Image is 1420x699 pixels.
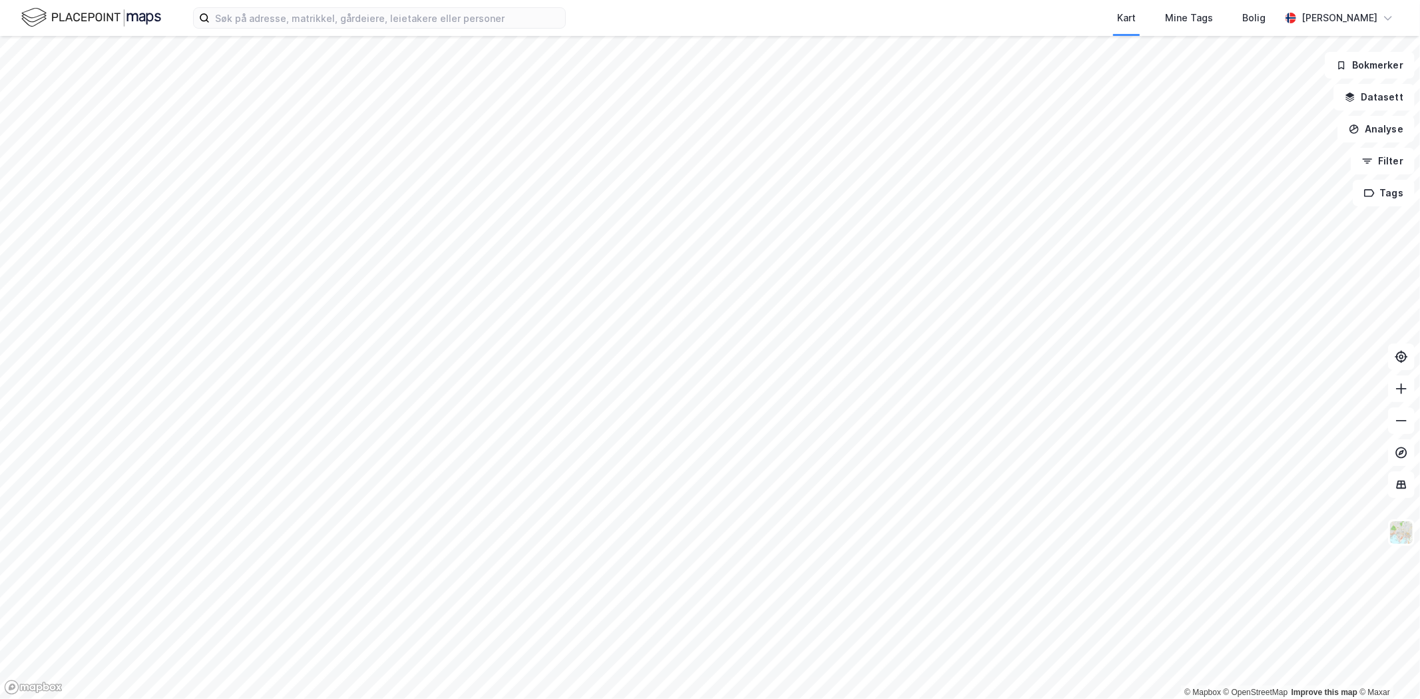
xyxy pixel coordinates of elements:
[1353,635,1420,699] iframe: Chat Widget
[1224,688,1288,697] a: OpenStreetMap
[1325,52,1415,79] button: Bokmerker
[1353,635,1420,699] div: Kontrollprogram for chat
[1242,10,1266,26] div: Bolig
[1353,180,1415,206] button: Tags
[1117,10,1136,26] div: Kart
[1333,84,1415,111] button: Datasett
[21,6,161,29] img: logo.f888ab2527a4732fd821a326f86c7f29.svg
[1302,10,1377,26] div: [PERSON_NAME]
[1389,520,1414,545] img: Z
[210,8,565,28] input: Søk på adresse, matrikkel, gårdeiere, leietakere eller personer
[1351,148,1415,174] button: Filter
[1292,688,1357,697] a: Improve this map
[1337,116,1415,142] button: Analyse
[1184,688,1221,697] a: Mapbox
[4,680,63,695] a: Mapbox homepage
[1165,10,1213,26] div: Mine Tags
